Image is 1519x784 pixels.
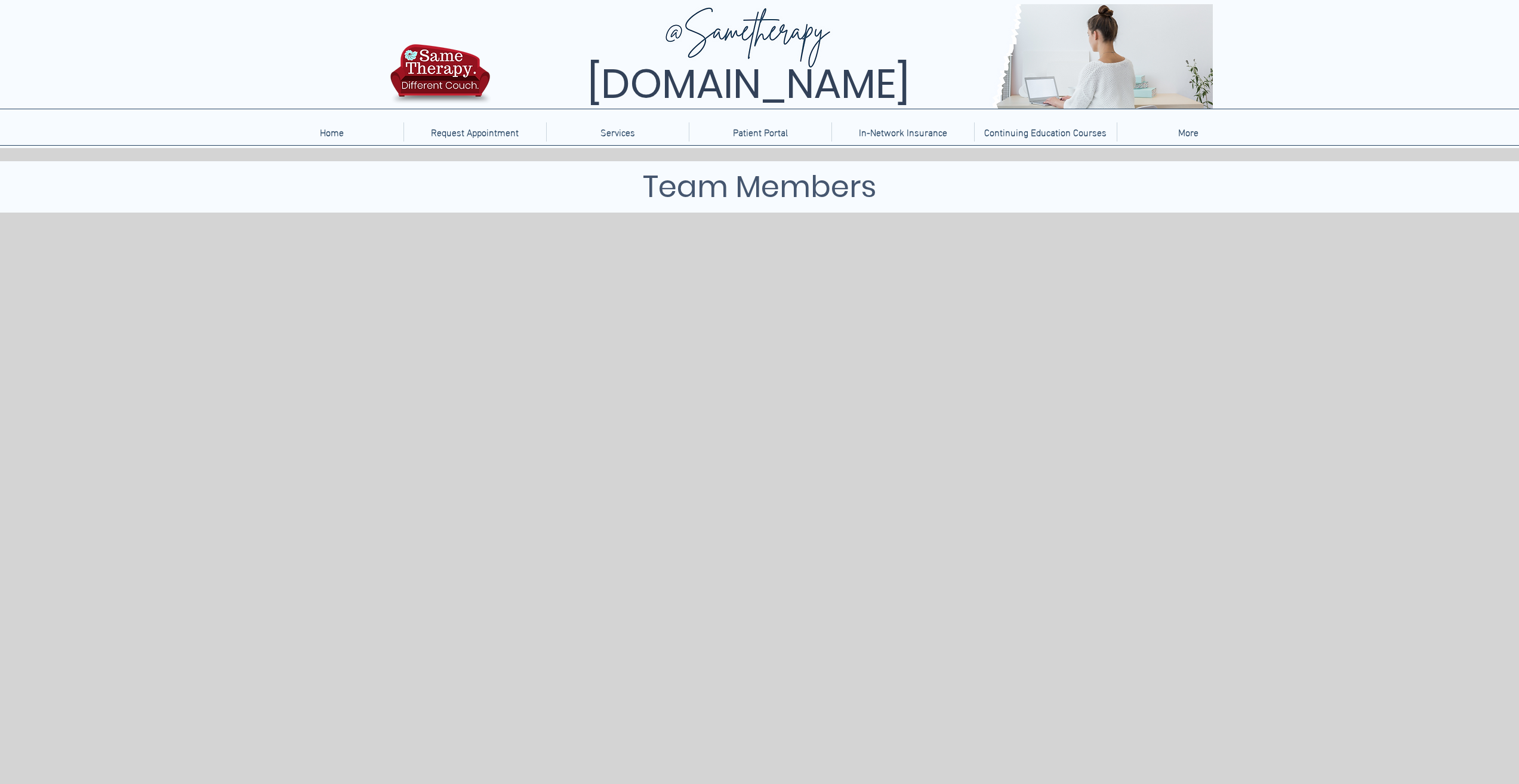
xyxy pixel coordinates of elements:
[425,122,525,142] p: Request Appointment
[978,122,1113,142] p: Continuing Education Courses
[587,56,910,112] span: [DOMAIN_NAME]
[831,122,974,142] a: In-Network Insurance
[314,122,350,142] p: Home
[974,122,1117,142] a: Continuing Education Courses
[1172,122,1204,142] p: More
[493,4,1213,109] img: Same Therapy, Different Couch. TelebehavioralHealth.US
[853,122,953,142] p: In-Network Insurance
[260,122,1259,142] nav: Site
[689,122,831,142] a: Patient Portal
[594,122,641,142] p: Services
[260,122,403,142] a: Home
[387,42,494,113] img: TBH.US
[643,165,876,208] span: Team Members
[727,122,794,142] p: Patient Portal
[403,122,546,142] a: Request Appointment
[546,122,689,142] div: Services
